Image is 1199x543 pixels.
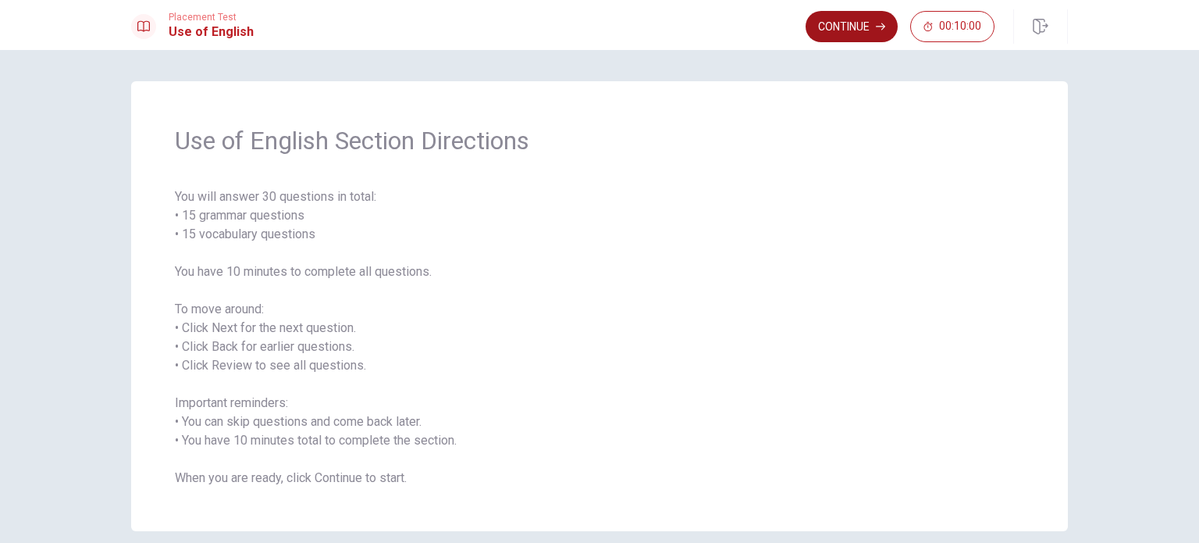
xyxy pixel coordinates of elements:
[939,20,981,33] span: 00:10:00
[175,188,1024,488] span: You will answer 30 questions in total: • 15 grammar questions • 15 vocabulary questions You have ...
[169,12,254,23] span: Placement Test
[169,23,254,41] h1: Use of English
[806,11,898,42] button: Continue
[175,125,1024,156] span: Use of English Section Directions
[910,11,994,42] button: 00:10:00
